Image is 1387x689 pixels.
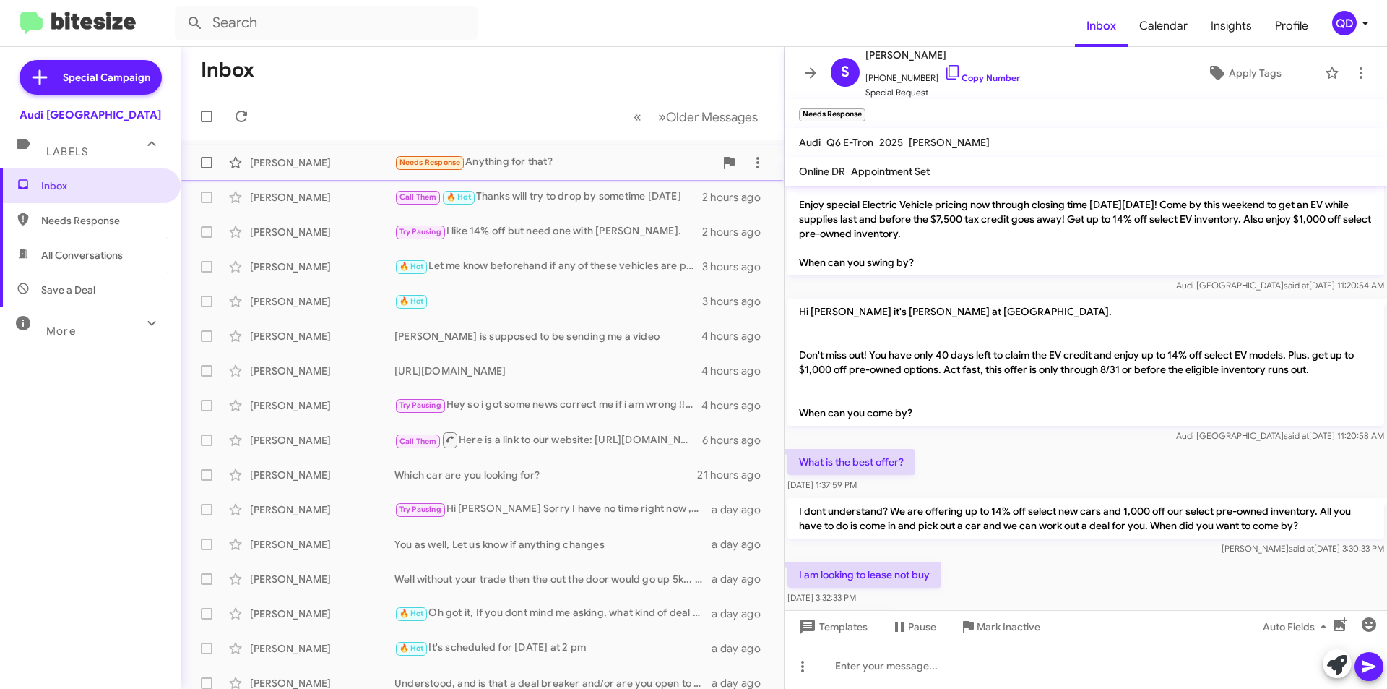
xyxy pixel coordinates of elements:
div: Hi [PERSON_NAME] Sorry I have no time right now ,but when I have I will let you know Thank you [394,501,712,518]
div: It's scheduled for [DATE] at 2 pm [394,640,712,656]
span: Needs Response [41,213,164,228]
div: 2 hours ago [702,190,772,205]
p: I dont understand? We are offering up to 14% off select new cars and 1,000 off our select pre-own... [787,498,1384,539]
span: Try Pausing [399,401,441,410]
div: You as well, Let us know if anything changes [394,537,712,552]
span: Save a Deal [41,283,95,297]
button: Next [649,102,766,132]
span: Inbox [1075,5,1128,47]
nav: Page navigation example [626,102,766,132]
span: Auto Fields [1263,614,1332,640]
div: QD [1332,11,1357,35]
span: Labels [46,145,88,158]
div: Which car are you looking for? [394,468,697,482]
span: Templates [796,614,868,640]
span: » [658,108,666,126]
a: Insights [1199,5,1263,47]
div: Let me know beforehand if any of these vehicles are possible within the above given budget. [394,258,702,275]
span: Inbox [41,179,164,193]
div: [PERSON_NAME] [250,641,394,656]
button: Apply Tags [1170,60,1318,86]
div: [PERSON_NAME] [250,537,394,552]
div: 2 hours ago [702,225,772,239]
span: Call Them [399,192,437,202]
span: Audi [GEOGRAPHIC_DATA] [DATE] 11:20:54 AM [1176,280,1384,291]
div: [PERSON_NAME] [250,329,394,343]
button: Pause [879,614,948,640]
a: Calendar [1128,5,1199,47]
input: Search [175,6,478,40]
div: [PERSON_NAME] [250,294,394,309]
div: [PERSON_NAME] [250,433,394,448]
span: « [634,108,641,126]
div: [PERSON_NAME] [250,225,394,239]
span: S [841,61,850,84]
div: 3 hours ago [702,260,772,274]
div: Anything for that? [394,154,714,171]
div: [PERSON_NAME] [250,468,394,482]
span: said at [1284,430,1309,441]
button: QD [1320,11,1371,35]
span: [PERSON_NAME] [DATE] 3:30:33 PM [1222,543,1384,554]
span: [PERSON_NAME] [909,136,990,149]
span: Audi [GEOGRAPHIC_DATA] [DATE] 11:20:58 AM [1176,430,1384,441]
div: 3 hours ago [702,294,772,309]
div: [PERSON_NAME] [250,607,394,621]
div: Thanks will try to drop by sometime [DATE] [394,189,702,205]
span: Apply Tags [1229,60,1282,86]
div: [PERSON_NAME] [250,155,394,170]
button: Auto Fields [1251,614,1344,640]
a: Profile [1263,5,1320,47]
span: Try Pausing [399,505,441,514]
div: Hey so i got some news correct me if i am wrong !! Do you give finance option to the internationa... [394,397,701,414]
div: Audi [GEOGRAPHIC_DATA] [20,108,161,122]
div: a day ago [712,572,772,586]
span: 🔥 Hot [446,192,471,202]
div: a day ago [712,537,772,552]
button: Mark Inactive [948,614,1052,640]
a: Special Campaign [20,60,162,95]
span: Online DR [799,165,845,178]
button: Templates [785,614,879,640]
div: [PERSON_NAME] [250,502,394,517]
span: 🔥 Hot [399,296,424,306]
div: 6 hours ago [702,433,772,448]
span: said at [1284,280,1309,291]
span: Mark Inactive [977,614,1040,640]
div: 4 hours ago [701,364,772,378]
div: [PERSON_NAME] [250,572,394,586]
span: Pause [908,614,936,640]
div: [URL][DOMAIN_NAME] [394,364,701,378]
div: [PERSON_NAME] is supposed to be sending me a video [394,329,701,343]
div: a day ago [712,641,772,656]
div: 21 hours ago [697,468,772,482]
span: 🔥 Hot [399,262,424,271]
div: [PERSON_NAME] [250,260,394,274]
div: 4 hours ago [701,398,772,413]
span: More [46,325,76,338]
p: Hi [PERSON_NAME] it's [PERSON_NAME] at [GEOGRAPHIC_DATA]. Enjoy special Electric Vehicle pricing ... [787,163,1384,275]
div: [PERSON_NAME] [250,190,394,205]
span: Needs Response [399,158,461,167]
p: I am looking to lease not buy [787,562,941,588]
span: 🔥 Hot [399,609,424,618]
span: [PHONE_NUMBER] [865,64,1020,85]
span: [PERSON_NAME] [865,46,1020,64]
div: Oh got it, If you dont mind me asking, what kind of deal are you getting there? What if i match o... [394,605,712,622]
a: Copy Number [944,72,1020,83]
h1: Inbox [201,59,254,82]
span: Audi [799,136,821,149]
span: Try Pausing [399,227,441,236]
div: Well without your trade then the out the door would go up 5k... Was there a number you were looki... [394,572,712,586]
button: Previous [625,102,650,132]
div: 4 hours ago [701,329,772,343]
span: Special Campaign [63,70,150,85]
span: 🔥 Hot [399,643,424,653]
div: I like 14% off but need one with [PERSON_NAME]. [394,223,702,240]
div: Here is a link to our website: [URL][DOMAIN_NAME] [394,431,702,449]
span: Special Request [865,85,1020,100]
span: Call Them [399,437,437,446]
